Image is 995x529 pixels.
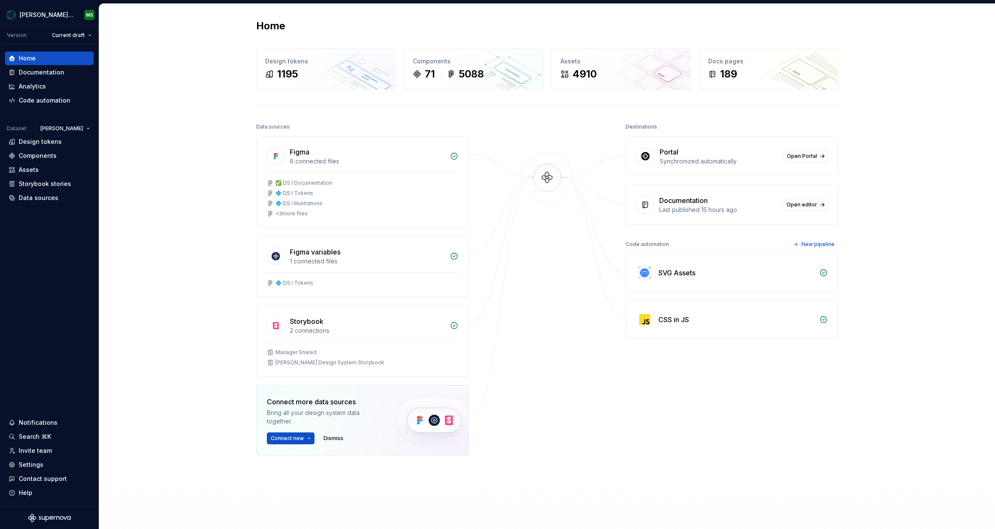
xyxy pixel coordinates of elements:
div: Contact support [19,475,67,483]
div: 189 [720,67,737,81]
button: Help [5,486,94,500]
div: Bring all your design system data together. [267,409,382,426]
div: Home [19,54,36,63]
div: Last published 15 hours ago [659,206,778,214]
div: Manager Shared [275,349,317,356]
svg: Supernova Logo [28,514,71,522]
span: New pipeline [801,241,835,248]
h2: Home [256,19,285,33]
div: Destinations [626,121,657,133]
div: Assets [19,166,39,174]
div: Design tokens [265,57,386,66]
div: Search ⌘K [19,432,51,441]
span: [PERSON_NAME] [40,125,83,132]
a: Design tokens [5,135,94,149]
div: Help [19,489,32,497]
span: Current draft [52,32,85,39]
a: Analytics [5,80,94,93]
button: New pipeline [791,238,838,250]
button: Dismiss [320,432,347,444]
button: Contact support [5,472,94,486]
a: Docs pages189 [699,48,838,90]
div: 💠 DS I Tokens [275,190,313,197]
div: Invite team [19,446,52,455]
a: Storybook2 connectionsManager Shared[PERSON_NAME] Design System Storybook [256,306,469,377]
div: Connect more data sources [267,397,382,407]
div: Notifications [19,418,57,427]
div: 💠 DS I Illustrations [275,200,323,207]
button: Notifications [5,416,94,429]
div: Figma [290,147,309,157]
div: 4910 [572,67,597,81]
div: Assets [560,57,682,66]
span: Dismiss [323,435,343,442]
div: Design tokens [19,137,62,146]
div: Portal [660,147,678,157]
div: Synchronized automatically [660,157,778,166]
span: Open Portal [787,153,817,160]
a: Storybook stories [5,177,94,191]
div: SVG Assets [658,268,695,278]
button: Connect new [267,432,315,444]
div: Code automation [626,238,669,250]
button: [PERSON_NAME] Design SystemMS [2,6,97,24]
div: 💠 DS I Tokens [275,280,313,286]
div: 1195 [277,67,298,81]
div: Code automation [19,96,70,105]
div: Data sources [19,194,58,202]
div: Documentation [19,68,64,77]
button: Search ⌘K [5,430,94,443]
div: Components [19,152,57,160]
a: Assets [5,163,94,177]
div: Components [413,57,534,66]
div: 71 [425,67,435,81]
a: Design tokens1195 [256,48,395,90]
div: Settings [19,460,43,469]
div: 2 connections [290,326,445,335]
a: Invite team [5,444,94,458]
div: Version [7,32,26,39]
a: Assets4910 [552,48,691,90]
a: Code automation [5,94,94,107]
span: Connect new [271,435,304,442]
div: [PERSON_NAME] Design System Storybook [275,359,384,366]
a: Figma variables1 connected files💠 DS I Tokens [256,236,469,297]
div: Dataset [7,125,26,132]
a: Components715088 [404,48,543,90]
div: Data sources [256,121,290,133]
div: Figma variables [290,247,340,257]
a: Home [5,51,94,65]
a: Open editor [783,199,828,211]
div: ✅ DS I Documentation [275,180,332,186]
div: [PERSON_NAME] Design System [20,11,74,19]
div: 5088 [459,67,484,81]
a: Documentation [5,66,94,79]
a: Open Portal [783,150,828,162]
div: + 3 more files [275,210,308,217]
a: Figma6 connected files✅ DS I Documentation💠 DS I Tokens💠 DS I Illustrations+3more files [256,136,469,228]
div: Storybook [290,316,323,326]
a: Data sources [5,191,94,205]
div: CSS in JS [658,315,689,325]
a: Components [5,149,94,163]
div: 6 connected files [290,157,445,166]
a: Settings [5,458,94,472]
button: [PERSON_NAME] [37,123,94,134]
div: Analytics [19,82,46,91]
div: Docs pages [708,57,829,66]
button: Current draft [48,29,95,41]
div: Documentation [659,195,708,206]
img: e0e0e46e-566d-4916-84b9-f308656432a6.png [6,10,16,20]
div: Storybook stories [19,180,71,188]
div: 1 connected files [290,257,445,266]
span: Open editor [786,201,817,208]
div: MS [86,11,93,18]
